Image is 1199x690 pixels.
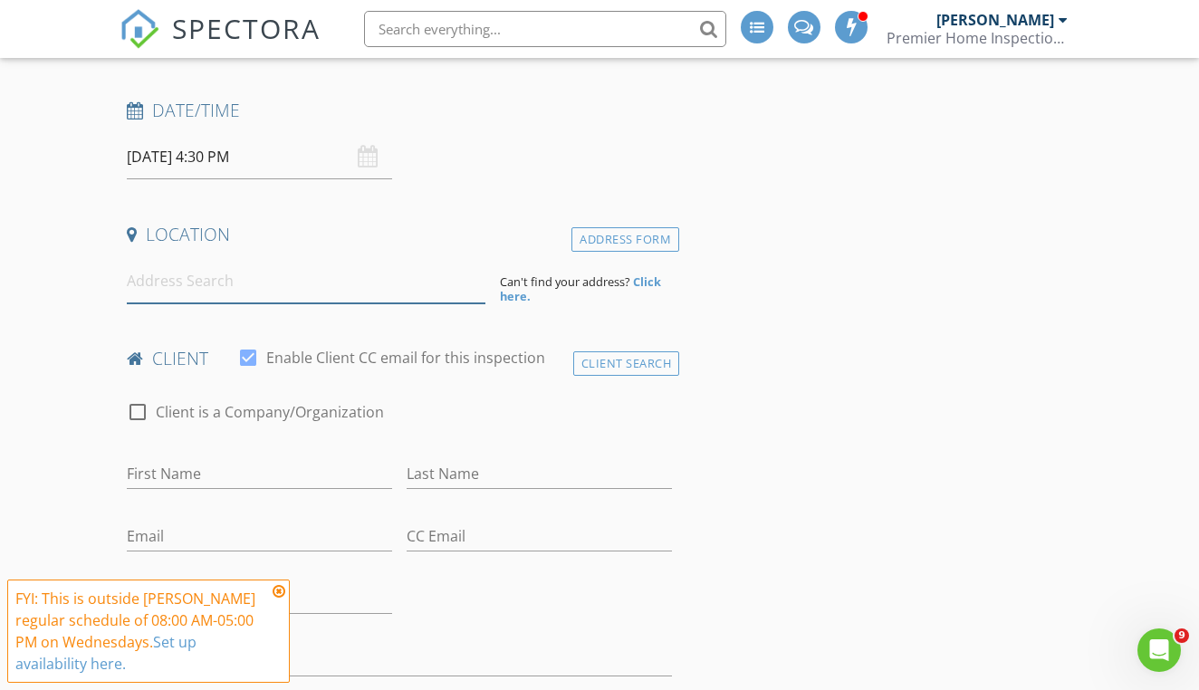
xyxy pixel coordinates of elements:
input: Select date [127,135,392,179]
div: FYI: This is outside [PERSON_NAME] regular schedule of 08:00 AM-05:00 PM on Wednesdays. [15,588,267,675]
h4: Date/Time [127,99,672,122]
input: Address Search [127,259,485,303]
img: The Best Home Inspection Software - Spectora [120,9,159,49]
label: Enable Client CC email for this inspection [266,349,545,367]
h4: Location [127,223,672,246]
span: 9 [1175,628,1189,643]
a: SPECTORA [120,24,321,62]
div: [PERSON_NAME] [936,11,1054,29]
iframe: Intercom live chat [1137,628,1181,672]
strong: Click here. [500,273,661,304]
span: SPECTORA [172,9,321,47]
input: Search everything... [364,11,726,47]
div: Address Form [571,227,679,252]
label: Client is a Company/Organization [156,403,384,421]
div: Premier Home Inspections [887,29,1068,47]
div: Client Search [573,351,680,376]
span: Can't find your address? [500,273,630,290]
h4: client [127,347,672,370]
